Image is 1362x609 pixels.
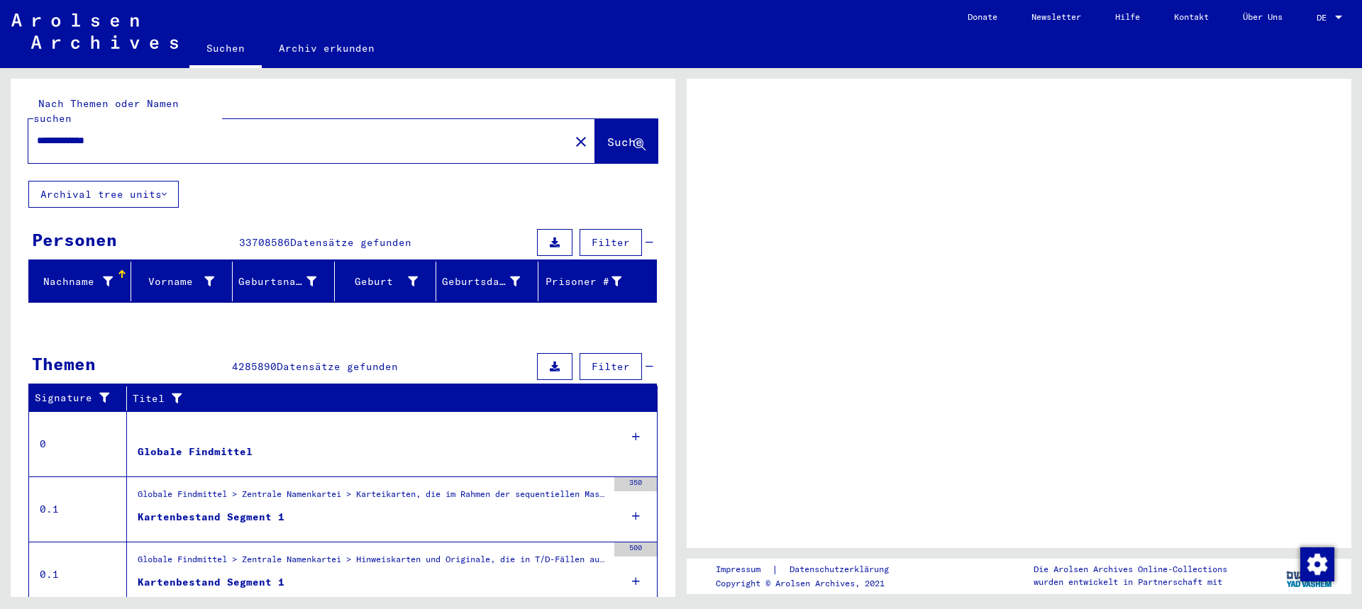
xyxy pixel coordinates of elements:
mat-label: Nach Themen oder Namen suchen [33,97,179,125]
mat-header-cell: Geburtsname [233,262,335,301]
p: Die Arolsen Archives Online-Collections [1034,563,1227,576]
mat-header-cell: Geburtsdatum [436,262,538,301]
div: Kartenbestand Segment 1 [138,575,284,590]
div: Personen [32,227,117,252]
span: DE [1317,13,1332,23]
span: Filter [592,360,630,373]
button: Archival tree units [28,181,179,208]
div: Geburt‏ [340,270,436,293]
img: Arolsen_neg.svg [11,13,178,49]
td: 0.1 [29,542,127,607]
div: 350 [614,477,657,491]
mat-header-cell: Nachname [29,262,131,301]
span: Filter [592,236,630,249]
button: Filter [580,229,642,256]
p: Copyright © Arolsen Archives, 2021 [716,577,906,590]
mat-header-cell: Prisoner # [538,262,657,301]
mat-header-cell: Vorname [131,262,233,301]
p: wurden entwickelt in Partnerschaft mit [1034,576,1227,588]
div: Themen [32,351,96,376]
a: Archiv erkunden [262,31,392,65]
div: Globale Findmittel > Zentrale Namenkartei > Karteikarten, die im Rahmen der sequentiellen Massend... [138,488,607,508]
div: Vorname [137,274,215,289]
div: Nachname [35,274,113,289]
a: Impressum [716,562,772,577]
div: Globale Findmittel > Zentrale Namenkartei > Hinweiskarten und Originale, die in T/D-Fällen aufgef... [138,553,607,573]
div: Signature [35,391,116,406]
div: Titel [133,391,629,406]
button: Clear [567,127,595,155]
div: Vorname [137,270,233,293]
span: Datensätze gefunden [290,236,411,249]
td: 0.1 [29,476,127,542]
img: Zustimmung ändern [1300,547,1334,581]
div: Geburt‏ [340,274,419,289]
span: Suche [607,135,643,149]
mat-icon: close [572,133,589,150]
div: Geburtsname [238,270,334,293]
div: Geburtsdatum [442,274,520,289]
div: | [716,562,906,577]
div: Geburtsname [238,274,316,289]
div: Kartenbestand Segment 1 [138,510,284,525]
button: Suche [595,119,658,163]
span: 4285890 [232,360,277,373]
div: Geburtsdatum [442,270,538,293]
div: Prisoner # [544,270,640,293]
span: Datensätze gefunden [277,360,398,373]
div: Zustimmung ändern [1300,547,1334,581]
mat-header-cell: Geburt‏ [335,262,437,301]
div: 500 [614,542,657,557]
div: Prisoner # [544,274,622,289]
span: 33708586 [239,236,290,249]
div: Globale Findmittel [138,445,253,459]
div: Titel [133,387,643,410]
button: Filter [580,353,642,380]
a: Datenschutzerklärung [778,562,906,577]
td: 0 [29,411,127,476]
div: Nachname [35,270,131,293]
div: Signature [35,387,130,410]
a: Suchen [189,31,262,68]
img: yv_logo.png [1283,558,1336,593]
